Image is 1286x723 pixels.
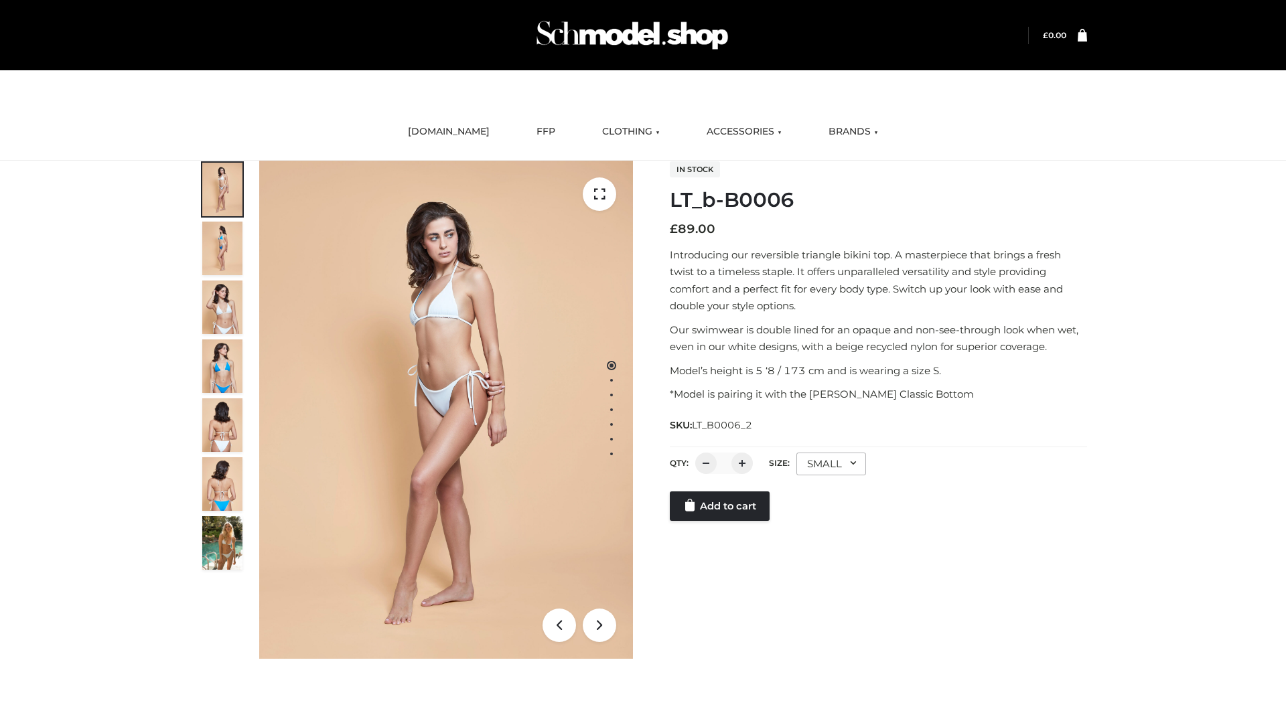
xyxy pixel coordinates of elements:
[692,419,752,431] span: LT_B0006_2
[202,339,242,393] img: ArielClassicBikiniTop_CloudNine_AzureSky_OW114ECO_4-scaled.jpg
[202,398,242,452] img: ArielClassicBikiniTop_CloudNine_AzureSky_OW114ECO_7-scaled.jpg
[670,362,1087,380] p: Model’s height is 5 ‘8 / 173 cm and is wearing a size S.
[202,457,242,511] img: ArielClassicBikiniTop_CloudNine_AzureSky_OW114ECO_8-scaled.jpg
[532,9,733,62] img: Schmodel Admin 964
[818,117,888,147] a: BRANDS
[592,117,670,147] a: CLOTHING
[202,516,242,570] img: Arieltop_CloudNine_AzureSky2.jpg
[202,163,242,216] img: ArielClassicBikiniTop_CloudNine_AzureSky_OW114ECO_1-scaled.jpg
[670,246,1087,315] p: Introducing our reversible triangle bikini top. A masterpiece that brings a fresh twist to a time...
[670,188,1087,212] h1: LT_b-B0006
[259,161,633,659] img: LT_b-B0006
[1043,30,1066,40] a: £0.00
[769,458,790,468] label: Size:
[796,453,866,475] div: SMALL
[398,117,500,147] a: [DOMAIN_NAME]
[670,222,715,236] bdi: 89.00
[697,117,792,147] a: ACCESSORIES
[1043,30,1048,40] span: £
[526,117,565,147] a: FFP
[202,222,242,275] img: ArielClassicBikiniTop_CloudNine_AzureSky_OW114ECO_2-scaled.jpg
[670,386,1087,403] p: *Model is pairing it with the [PERSON_NAME] Classic Bottom
[670,458,689,468] label: QTY:
[670,161,720,177] span: In stock
[670,222,678,236] span: £
[1043,30,1066,40] bdi: 0.00
[670,491,770,521] a: Add to cart
[670,321,1087,355] p: Our swimwear is double lined for an opaque and non-see-through look when wet, even in our white d...
[670,417,754,433] span: SKU:
[202,280,242,334] img: ArielClassicBikiniTop_CloudNine_AzureSky_OW114ECO_3-scaled.jpg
